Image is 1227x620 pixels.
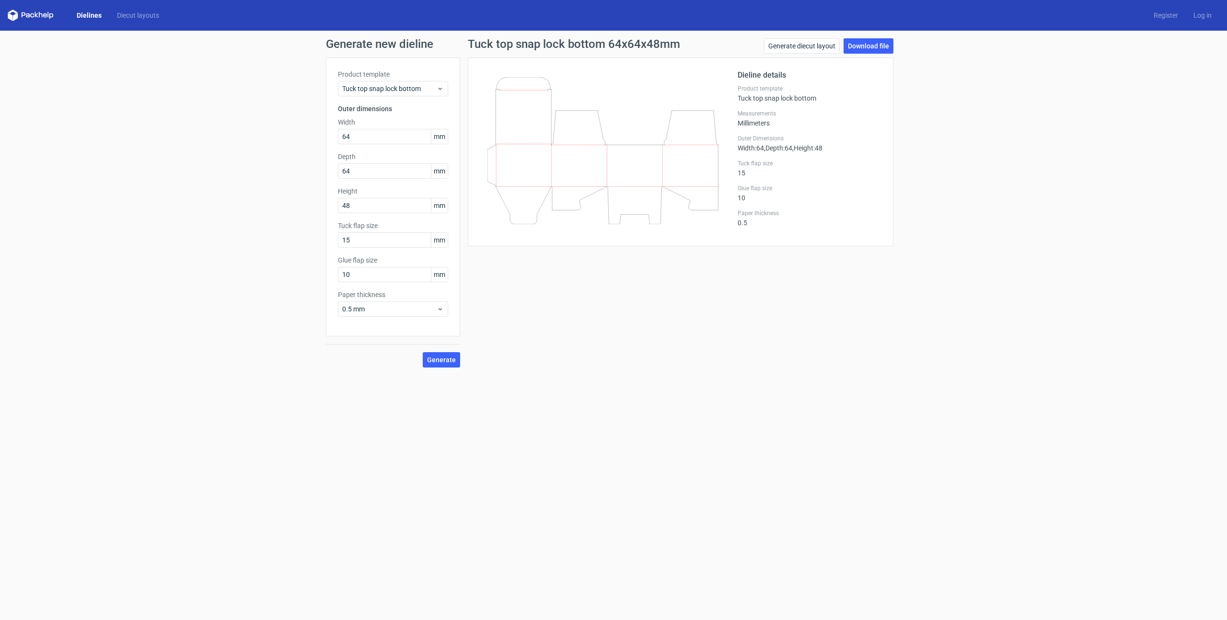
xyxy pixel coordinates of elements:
[69,11,109,20] a: Dielines
[468,38,680,50] h1: Tuck top snap lock bottom 64x64x48mm
[764,144,792,152] span: , Depth : 64
[738,110,881,117] label: Measurements
[431,129,448,144] span: mm
[431,267,448,282] span: mm
[338,104,448,114] h3: Outer dimensions
[1146,11,1186,20] a: Register
[326,38,901,50] h1: Generate new dieline
[738,209,881,227] div: 0.5
[427,356,456,363] span: Generate
[342,304,437,314] span: 0.5 mm
[338,117,448,127] label: Width
[338,255,448,265] label: Glue flap size
[738,85,881,92] label: Product template
[738,160,881,177] div: 15
[738,184,881,192] label: Glue flap size
[738,69,881,81] h2: Dieline details
[338,69,448,79] label: Product template
[1186,11,1219,20] a: Log in
[738,209,881,217] label: Paper thickness
[431,164,448,178] span: mm
[844,38,893,54] a: Download file
[738,184,881,202] div: 10
[338,221,448,230] label: Tuck flap size
[738,144,764,152] span: Width : 64
[738,85,881,102] div: Tuck top snap lock bottom
[738,110,881,127] div: Millimeters
[738,160,881,167] label: Tuck flap size
[792,144,822,152] span: , Height : 48
[423,352,460,367] button: Generate
[342,84,437,93] span: Tuck top snap lock bottom
[764,38,840,54] a: Generate diecut layout
[338,152,448,161] label: Depth
[338,186,448,196] label: Height
[738,135,881,142] label: Outer Dimensions
[338,290,448,299] label: Paper thickness
[431,233,448,247] span: mm
[431,198,448,213] span: mm
[109,11,167,20] a: Diecut layouts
